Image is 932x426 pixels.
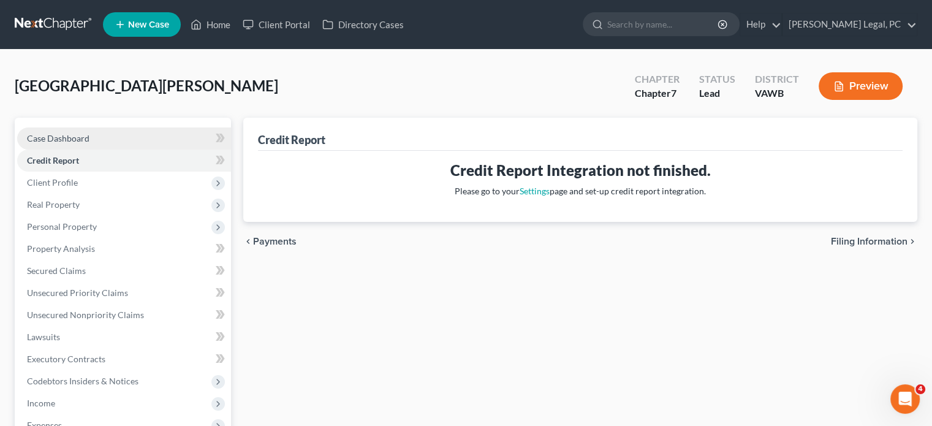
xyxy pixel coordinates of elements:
[316,13,410,36] a: Directory Cases
[607,13,719,36] input: Search by name...
[17,282,231,304] a: Unsecured Priority Claims
[782,13,917,36] a: [PERSON_NAME] Legal, PC
[671,87,676,99] span: 7
[17,150,231,172] a: Credit Report
[253,237,297,246] span: Payments
[27,398,55,408] span: Income
[184,13,237,36] a: Home
[27,376,138,386] span: Codebtors Insiders & Notices
[17,326,231,348] a: Lawsuits
[699,86,735,101] div: Lead
[635,72,680,86] div: Chapter
[27,310,144,320] span: Unsecured Nonpriority Claims
[635,86,680,101] div: Chapter
[520,186,550,196] a: Settings
[268,161,893,180] h3: Credit Report Integration not finished.
[258,132,325,147] div: Credit Report
[27,265,86,276] span: Secured Claims
[740,13,781,36] a: Help
[27,354,105,364] span: Executory Contracts
[890,384,920,414] iframe: Intercom live chat
[27,243,95,254] span: Property Analysis
[27,177,78,188] span: Client Profile
[907,237,917,246] i: chevron_right
[27,221,97,232] span: Personal Property
[268,185,893,197] p: Please go to your page and set-up credit report integration.
[243,237,297,246] button: chevron_left Payments
[27,199,80,210] span: Real Property
[17,260,231,282] a: Secured Claims
[128,20,169,29] span: New Case
[237,13,316,36] a: Client Portal
[17,127,231,150] a: Case Dashboard
[27,332,60,342] span: Lawsuits
[17,348,231,370] a: Executory Contracts
[27,155,79,165] span: Credit Report
[699,72,735,86] div: Status
[27,133,89,143] span: Case Dashboard
[755,86,799,101] div: VAWB
[27,287,128,298] span: Unsecured Priority Claims
[243,237,253,246] i: chevron_left
[915,384,925,394] span: 4
[17,238,231,260] a: Property Analysis
[819,72,903,100] button: Preview
[755,72,799,86] div: District
[831,237,917,246] button: Filing Information chevron_right
[17,304,231,326] a: Unsecured Nonpriority Claims
[831,237,907,246] span: Filing Information
[15,77,278,94] span: [GEOGRAPHIC_DATA][PERSON_NAME]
